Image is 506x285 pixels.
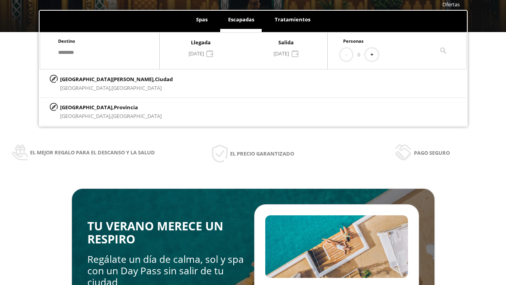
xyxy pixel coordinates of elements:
span: Destino [58,38,75,44]
span: [GEOGRAPHIC_DATA] [111,84,162,91]
img: Slide2.BHA6Qswy.webp [265,215,408,278]
span: Escapadas [228,16,254,23]
span: El mejor regalo para el descanso y la salud [30,148,155,157]
span: [GEOGRAPHIC_DATA], [60,112,111,120]
span: Pago seguro [414,148,450,157]
span: Provincia [114,104,138,111]
span: Tratamientos [275,16,310,23]
a: Ofertas [442,1,460,8]
p: [GEOGRAPHIC_DATA][PERSON_NAME], [60,75,173,84]
span: [GEOGRAPHIC_DATA] [111,112,162,120]
p: [GEOGRAPHIC_DATA], [60,103,162,112]
span: [GEOGRAPHIC_DATA], [60,84,111,91]
span: Personas [343,38,364,44]
span: TU VERANO MERECE UN RESPIRO [87,218,223,247]
button: + [365,48,378,61]
button: - [340,48,352,61]
span: Spas [196,16,208,23]
span: 0 [357,50,360,59]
